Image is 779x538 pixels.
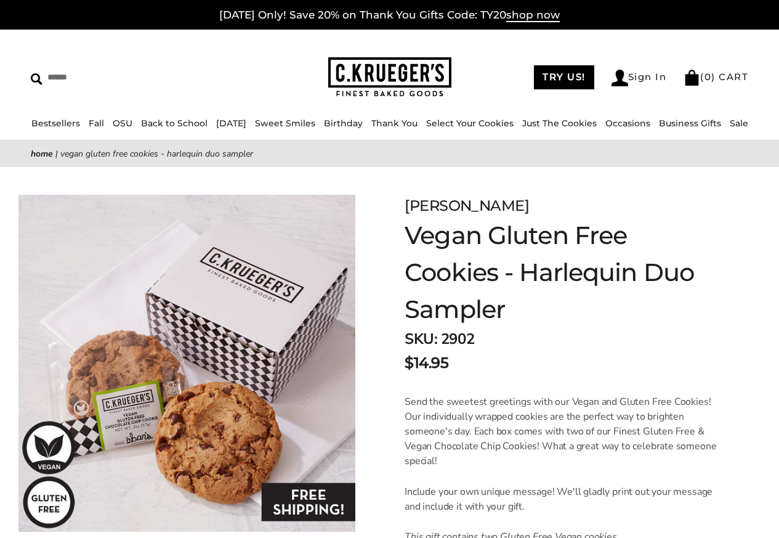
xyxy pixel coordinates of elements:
a: Select Your Cookies [426,118,514,129]
span: $14.95 [405,352,448,374]
img: Account [611,70,628,86]
a: Sign In [611,70,667,86]
a: Fall [89,118,104,129]
a: OSU [113,118,132,129]
a: Home [31,148,53,160]
a: [DATE] [216,118,246,129]
h1: Vegan Gluten Free Cookies - Harlequin Duo Sampler [405,217,717,328]
a: Bestsellers [31,118,80,129]
span: 0 [704,71,712,83]
a: Back to School [141,118,208,129]
a: Sweet Smiles [255,118,315,129]
a: Just The Cookies [522,118,597,129]
p: Send the sweetest greetings with our Vegan and Gluten Free Cookies! Our individually wrapped cook... [405,394,717,468]
a: (0) CART [684,71,748,83]
strong: SKU: [405,329,437,349]
span: Vegan Gluten Free Cookies - Harlequin Duo Sampler [60,148,253,160]
span: 2902 [441,329,474,349]
img: Bag [684,70,700,86]
a: Occasions [605,118,650,129]
img: C.KRUEGER'S [328,57,451,97]
a: Thank You [371,118,418,129]
a: TRY US! [534,65,594,89]
img: Vegan Gluten Free Cookies - Harlequin Duo Sampler [18,195,355,532]
a: Sale [730,118,748,129]
nav: breadcrumbs [31,147,748,161]
span: shop now [506,9,560,22]
a: Birthday [324,118,363,129]
a: Business Gifts [659,118,721,129]
a: [DATE] Only! Save 20% on Thank You Gifts Code: TY20shop now [219,9,560,22]
input: Search [31,68,195,87]
div: [PERSON_NAME] [405,195,717,217]
p: Include your own unique message! We'll gladly print out your message and include it with your gift. [405,484,717,514]
img: Search [31,73,42,85]
span: | [55,148,58,160]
